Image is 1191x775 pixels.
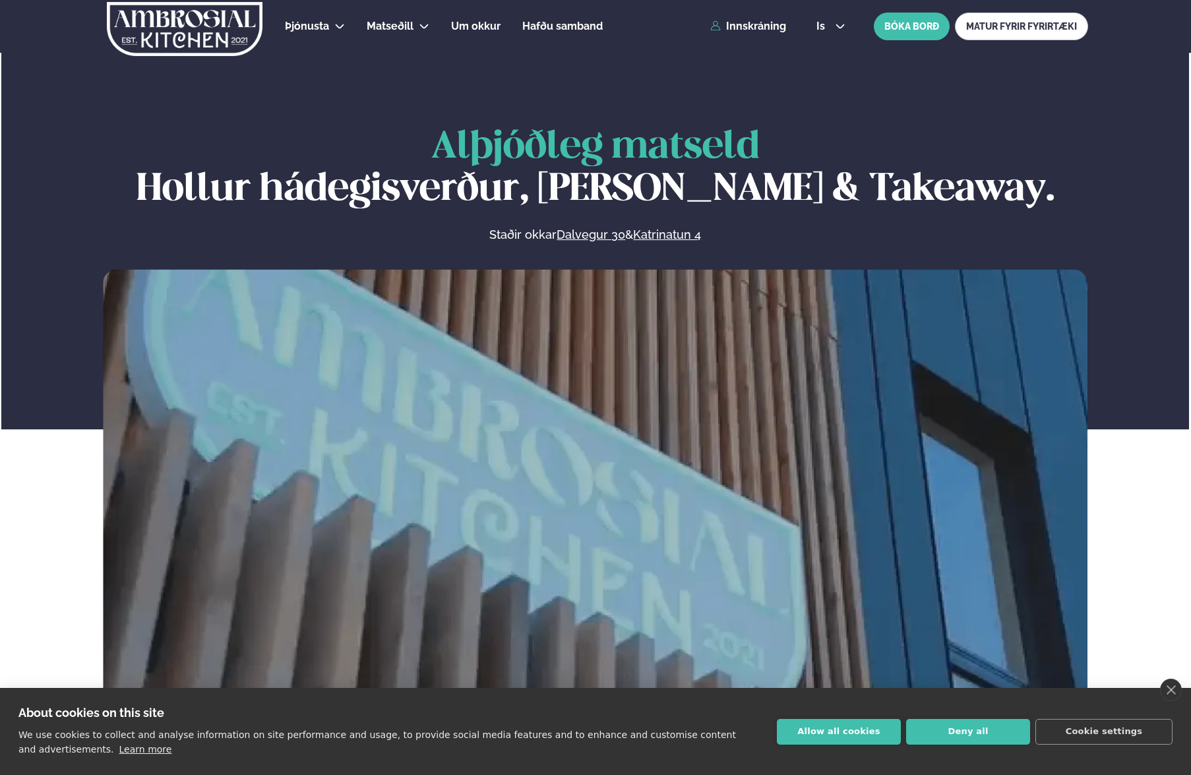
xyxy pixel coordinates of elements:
a: Um okkur [451,18,501,34]
span: is [816,21,829,32]
a: Hafðu samband [522,18,603,34]
p: Staðir okkar & [346,227,845,243]
button: Cookie settings [1035,719,1173,745]
a: close [1160,679,1182,701]
strong: About cookies on this site [18,706,164,720]
button: Allow all cookies [777,719,901,745]
a: Matseðill [367,18,413,34]
span: Um okkur [451,20,501,32]
button: is [806,21,855,32]
a: MATUR FYRIR FYRIRTÆKI [955,13,1088,40]
span: Hafðu samband [522,20,603,32]
a: Innskráning [710,20,786,32]
a: Þjónusta [285,18,329,34]
h1: Hollur hádegisverður, [PERSON_NAME] & Takeaway. [103,127,1087,211]
img: logo [106,2,264,56]
button: BÓKA BORÐ [874,13,950,40]
span: Alþjóðleg matseld [431,129,760,166]
span: Þjónusta [285,20,329,32]
a: Dalvegur 30 [557,227,625,243]
a: Learn more [119,744,172,755]
button: Deny all [906,719,1030,745]
p: We use cookies to collect and analyse information on site performance and usage, to provide socia... [18,729,736,755]
span: Matseðill [367,20,413,32]
a: Katrinatun 4 [633,227,701,243]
